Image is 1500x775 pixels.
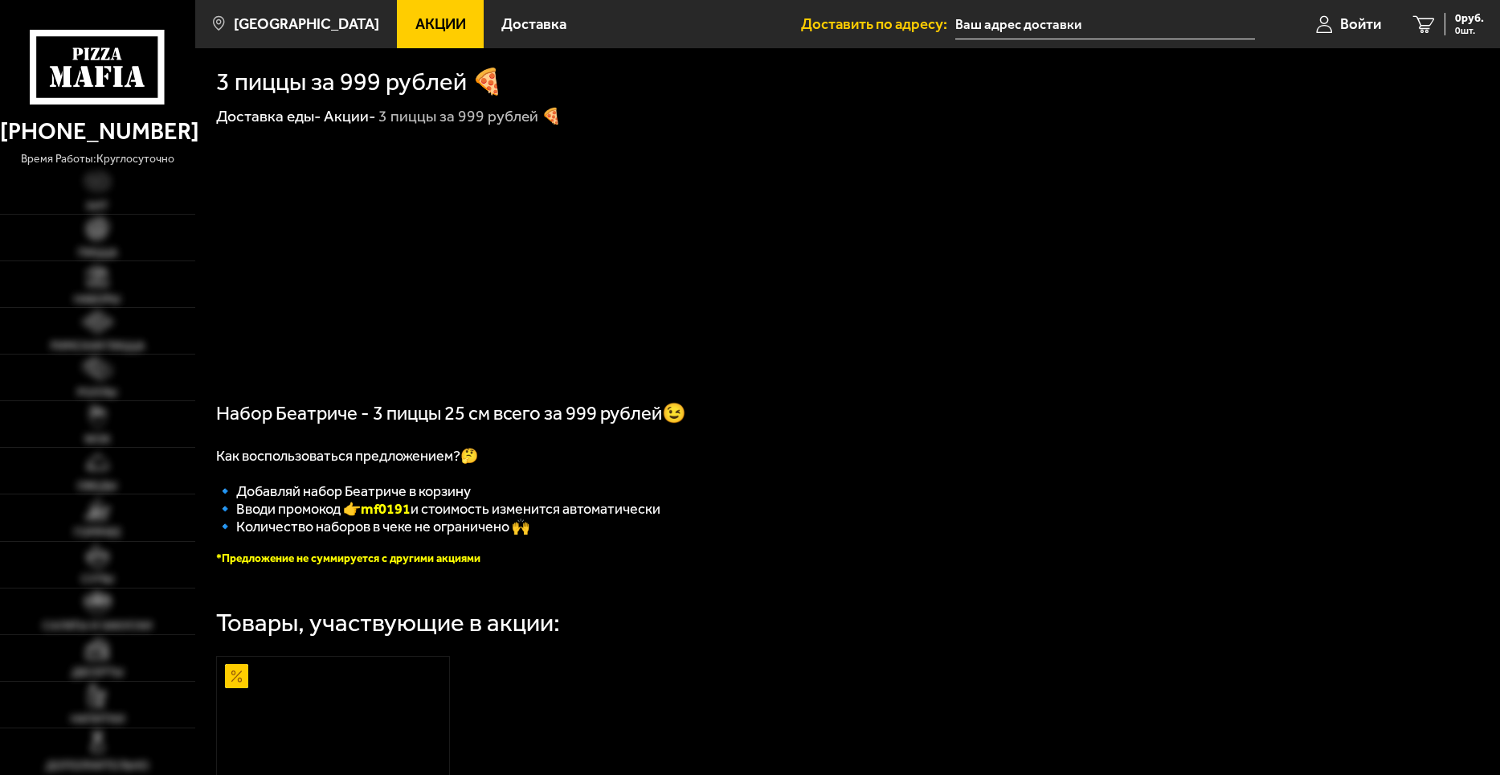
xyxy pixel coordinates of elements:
span: Доставить по адресу: [801,17,955,32]
span: Пицца [78,247,117,258]
font: *Предложение не суммируется с другими акциями [216,552,480,565]
a: Акции- [324,107,376,125]
span: 0 шт. [1455,26,1484,35]
span: Супы [81,573,114,584]
span: Войти [1340,17,1381,32]
span: Как воспользоваться предложением?🤔 [216,447,478,465]
span: Роллы [77,387,117,398]
img: Акционный [225,664,248,687]
input: Ваш адрес доставки [955,10,1255,39]
span: Дополнительно [46,760,149,771]
span: Хит [86,200,108,211]
span: Наборы [74,293,121,305]
a: Доставка еды- [216,107,321,125]
h1: 3 пиццы за 999 рублей 🍕 [216,69,503,94]
span: Салаты и закуски [43,620,152,631]
b: mf0191 [361,500,411,518]
span: Горячее [74,527,121,538]
span: 0 руб. [1455,13,1484,24]
span: 🔹 Добавляй набор Беатриче в корзину [216,482,471,500]
span: [GEOGRAPHIC_DATA] [234,17,379,32]
span: 🔹 Количество наборов в чеке не ограничено 🙌 [216,518,529,535]
span: WOK [84,433,111,445]
div: Товары, участвующие в акции: [216,610,560,635]
span: Акции [415,17,466,32]
span: Обеды [77,480,117,491]
div: 3 пиццы за 999 рублей 🍕 [378,106,561,126]
span: Десерты [72,666,124,678]
span: Доставка [501,17,566,32]
span: Набор Беатриче - 3 пиццы 25 см всего за 999 рублей😉 [216,402,686,424]
span: Напитки [71,713,125,724]
span: Римская пицца [51,340,145,351]
span: 🔹 Вводи промокод 👉 и стоимость изменится автоматически [216,500,660,518]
